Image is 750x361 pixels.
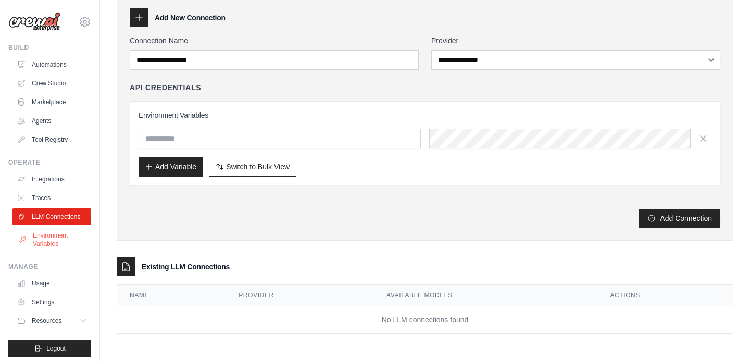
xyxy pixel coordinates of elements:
th: Provider [226,285,374,306]
label: Connection Name [130,35,419,46]
span: Logout [46,344,66,353]
a: Environment Variables [14,227,92,252]
button: Switch to Bulk View [209,157,296,177]
span: Switch to Bulk View [226,161,290,172]
a: LLM Connections [12,208,91,225]
a: Settings [12,294,91,310]
button: Add Connection [639,209,720,228]
a: Traces [12,190,91,206]
th: Available Models [374,285,597,306]
a: Automations [12,56,91,73]
a: Usage [12,275,91,292]
a: Tool Registry [12,131,91,148]
th: Actions [597,285,733,306]
label: Provider [431,35,720,46]
h3: Environment Variables [139,110,711,120]
th: Name [117,285,226,306]
h3: Add New Connection [155,13,226,23]
a: Marketplace [12,94,91,110]
div: Operate [8,158,91,167]
span: Resources [32,317,61,325]
button: Logout [8,340,91,357]
button: Add Variable [139,157,203,177]
h3: Existing LLM Connections [142,262,230,272]
a: Agents [12,113,91,129]
div: Manage [8,263,91,271]
td: No LLM connections found [117,306,733,334]
button: Resources [12,313,91,329]
div: Build [8,44,91,52]
a: Crew Studio [12,75,91,92]
a: Integrations [12,171,91,188]
img: Logo [8,12,60,32]
h4: API Credentials [130,82,201,93]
